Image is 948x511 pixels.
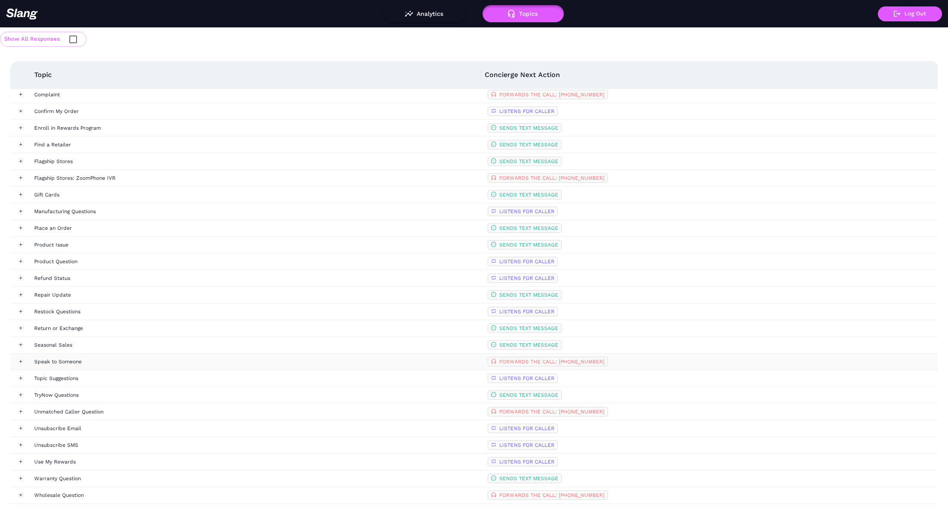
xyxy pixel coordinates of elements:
[34,307,481,316] div: Restock Questions
[34,174,481,182] div: Flagship Stores: ZoomPhone IVR
[491,324,496,333] span: message
[491,190,496,199] span: message
[499,175,604,181] span: FORWARDS THE CALL: [PHONE_NUMBER]
[491,257,496,266] span: retweet
[18,108,24,114] button: Expand row
[491,458,496,466] span: retweet
[34,124,481,132] div: Enroll in Rewards Program
[34,474,481,483] div: Warranty Question
[18,425,24,431] button: Expand row
[491,391,496,399] span: message
[34,190,481,199] div: Gift Cards
[499,359,604,365] span: FORWARDS THE CALL: [PHONE_NUMBER]
[499,459,554,465] span: LISTENS FOR CALLER
[491,441,496,449] span: retweet
[499,409,604,415] span: FORWARDS THE CALL: [PHONE_NUMBER]
[499,258,554,264] span: LISTENS FOR CALLER
[499,208,554,214] span: LISTENS FOR CALLER
[18,125,24,131] button: Expand row
[18,258,24,264] button: Expand row
[491,90,496,99] span: customer-service
[18,225,24,231] button: Expand row
[18,375,24,381] button: Expand row
[491,274,496,282] span: retweet
[34,291,481,299] div: Repair Update
[483,5,564,22] button: Topics
[34,374,481,383] div: Topic Suggestions
[491,407,496,416] span: customer-service
[34,207,481,216] div: Manufacturing Questions
[491,207,496,216] span: retweet
[491,224,496,232] span: message
[499,192,558,198] span: SENDS TEXT MESSAGE
[18,242,24,248] button: Expand row
[34,341,481,349] div: Seasonal Sales
[18,208,24,214] button: Expand row
[34,407,481,416] div: Unmatched Caller Question
[491,424,496,433] span: retweet
[499,392,558,398] span: SENDS TEXT MESSAGE
[491,140,496,149] span: message
[18,442,24,448] button: Expand row
[491,107,496,116] span: retweet
[384,10,465,16] a: Analytics
[491,307,496,316] span: retweet
[491,357,496,366] span: customer-service
[499,125,558,131] span: SENDS TEXT MESSAGE
[499,242,558,248] span: SENDS TEXT MESSAGE
[878,6,942,21] button: Log Out
[491,157,496,166] span: message
[34,274,481,282] div: Refund Status
[499,475,558,481] span: SENDS TEXT MESSAGE
[34,357,481,366] div: Speak to Someone
[34,441,481,449] div: Unsubscribe SMS
[18,158,24,164] button: Expand row
[18,292,24,298] button: Expand row
[18,192,24,198] button: Expand row
[34,458,481,466] div: Use My Rewards
[491,374,496,383] span: retweet
[499,142,558,148] span: SENDS TEXT MESSAGE
[34,241,481,249] div: Product Issue
[499,92,604,98] span: FORWARDS THE CALL: [PHONE_NUMBER]
[18,325,24,331] button: Expand row
[34,140,481,149] div: Find a Retailer
[499,275,554,281] span: LISTENS FOR CALLER
[34,224,481,232] div: Place an Order
[18,392,24,398] button: Expand row
[491,124,496,132] span: message
[18,342,24,348] button: Expand row
[499,425,554,431] span: LISTENS FOR CALLER
[491,174,496,182] span: customer-service
[6,8,38,20] img: 623511267c55cb56e2f2a487_logo2.png
[491,491,496,499] span: customer-service
[18,359,24,365] button: Expand row
[499,158,558,164] span: SENDS TEXT MESSAGE
[491,241,496,249] span: message
[31,61,481,89] th: Topic
[499,375,554,381] span: LISTENS FOR CALLER
[18,492,24,498] button: Expand row
[34,424,481,433] div: Unsubscribe Email
[18,275,24,281] button: Expand row
[499,309,554,315] span: LISTENS FOR CALLER
[499,108,554,114] span: LISTENS FOR CALLER
[34,324,481,333] div: Return or Exchange
[18,475,24,481] button: Expand row
[499,492,604,498] span: FORWARDS THE CALL: [PHONE_NUMBER]
[34,157,481,166] div: Flagship Stores
[34,491,481,499] div: Wholesale Question
[491,341,496,349] span: message
[491,474,496,483] span: message
[384,5,465,22] button: Analytics
[34,90,481,99] div: Complaint
[18,309,24,315] button: Expand row
[499,442,554,448] span: LISTENS FOR CALLER
[18,92,24,98] button: Expand row
[18,142,24,148] button: Expand row
[499,325,558,331] span: SENDS TEXT MESSAGE
[499,225,558,231] span: SENDS TEXT MESSAGE
[34,257,481,266] div: Product Question
[499,292,558,298] span: SENDS TEXT MESSAGE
